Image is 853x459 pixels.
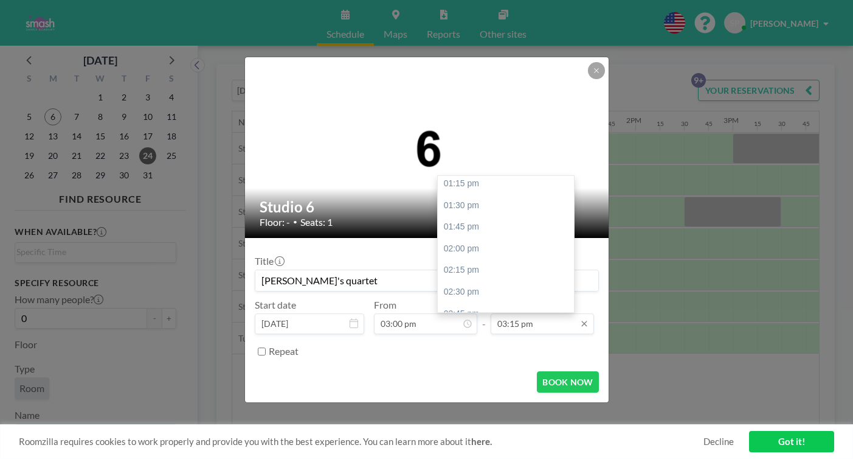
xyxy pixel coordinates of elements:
[19,436,703,447] span: Roomzilla requires cookies to work properly and provide you with the best experience. You can lea...
[245,117,610,177] img: 537.png
[749,431,834,452] a: Got it!
[438,238,578,260] div: 02:00 pm
[438,173,578,195] div: 01:15 pm
[471,436,492,447] a: here.
[482,303,486,330] span: -
[293,217,297,226] span: •
[703,436,734,447] a: Decline
[438,195,578,217] div: 01:30 pm
[438,216,578,238] div: 01:45 pm
[438,281,578,303] div: 02:30 pm
[438,259,578,281] div: 02:15 pm
[374,299,396,311] label: From
[537,371,598,393] button: BOOK NOW
[438,303,578,325] div: 02:45 pm
[255,299,296,311] label: Start date
[255,255,283,267] label: Title
[255,270,598,291] input: Shanae's reservation
[260,198,595,216] h2: Studio 6
[269,345,299,357] label: Repeat
[260,216,290,228] span: Floor: -
[300,216,333,228] span: Seats: 1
